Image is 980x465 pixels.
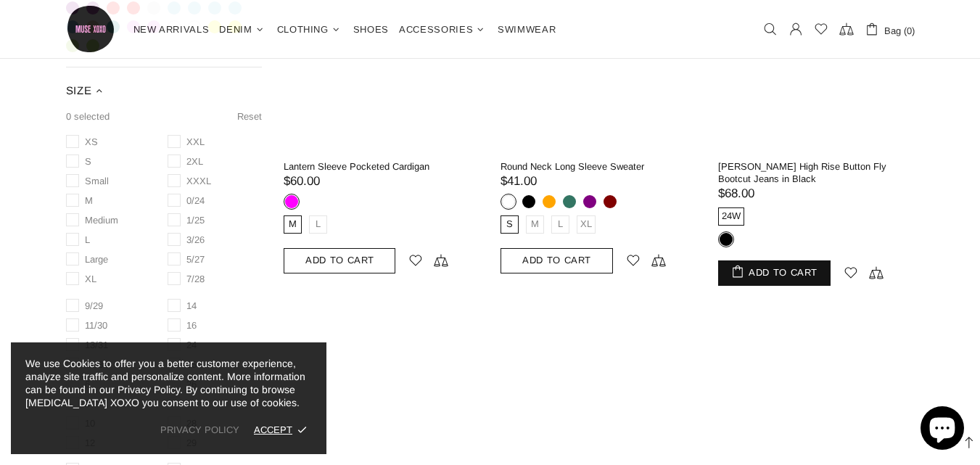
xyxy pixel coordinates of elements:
[399,25,473,35] span: Accessories
[522,195,535,208] div: Black
[720,233,733,246] div: Black
[501,248,612,273] button: Add To Cart
[502,195,515,208] div: White
[305,255,374,266] span: Add To Cart
[186,273,205,285] span: 7/28
[186,214,205,226] span: 1/25
[85,339,108,351] span: 13/31
[160,424,239,436] a: PRIVACY POLICY
[284,215,302,234] div: M
[219,25,252,35] span: Denim
[186,175,211,187] span: XXXL
[85,273,96,285] span: XL
[718,260,830,286] button: Add To Cart
[186,136,205,148] span: XXL
[718,186,754,200] span: $68.00
[85,155,91,168] span: S
[66,4,115,54] a: [MEDICAL_DATA] XOXO
[66,110,110,123] span: 0 selected
[186,339,197,351] span: 24
[85,253,108,266] span: Large
[865,20,915,38] a: Bag (0)
[25,357,312,409] p: We use Cookies to offer you a better customer experience, analyze site traffic and personalize co...
[916,406,968,453] inbox-online-store-chat: Shopify online store chat
[718,207,744,226] div: 24W
[85,214,118,226] span: Medium
[186,300,197,312] span: 14
[563,195,576,208] div: Green
[85,175,109,187] span: Small
[186,155,203,168] span: 2XL
[284,248,395,273] button: Add To Cart
[604,195,617,208] div: Maroon
[85,234,90,246] span: L
[309,215,327,234] div: L
[583,195,596,208] div: Purple
[718,160,914,185] a: [PERSON_NAME] High Rise Button Fly Bootcut Jeans in Black
[526,215,544,234] div: M
[85,194,93,207] span: M
[522,255,591,266] span: Add To Cart
[186,253,205,266] span: 5/27
[551,215,569,234] div: L
[501,174,537,188] span: $41.00
[749,268,818,278] span: Add To Cart
[543,195,556,208] div: Orange
[285,195,298,208] div: Magenta
[254,420,312,440] div: ACCEPT
[501,215,519,234] div: S
[353,25,389,35] span: Shoes
[186,234,205,246] span: 3/26
[186,194,205,207] span: 0/24
[577,215,596,234] div: XL
[277,25,329,35] span: Clothing
[85,319,107,332] span: 11/30
[133,25,210,35] span: New Arrivals
[186,319,197,332] span: 16
[66,80,92,102] span: SIZE
[498,25,556,35] span: Swimwear
[237,110,262,123] a: Reset
[284,174,320,188] span: $60.00
[85,136,98,148] span: XS
[501,160,644,173] a: Round Neck Long Sleeve Sweater
[284,160,429,173] a: Lantern Sleeve Pocketed Cardigan
[85,300,103,312] span: 9/29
